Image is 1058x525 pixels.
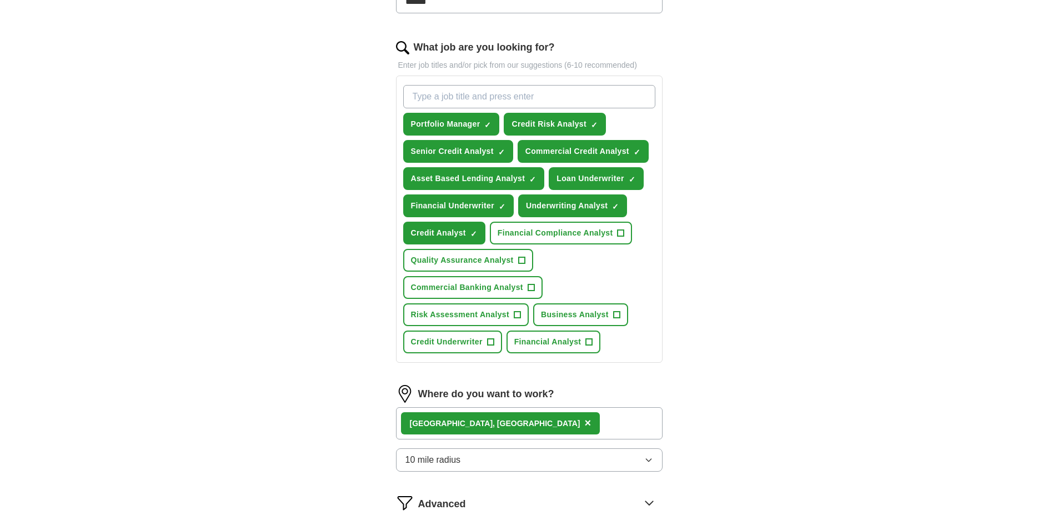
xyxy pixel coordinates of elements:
[411,200,495,212] span: Financial Underwriter
[396,448,663,472] button: 10 mile radius
[584,415,591,432] button: ×
[403,222,485,244] button: Credit Analyst✓
[490,222,633,244] button: Financial Compliance Analyst
[396,385,414,403] img: location.png
[525,146,629,157] span: Commercial Credit Analyst
[410,418,580,429] div: [GEOGRAPHIC_DATA], [GEOGRAPHIC_DATA]
[499,202,505,211] span: ✓
[403,303,529,326] button: Risk Assessment Analyst
[612,202,619,211] span: ✓
[411,309,509,321] span: Risk Assessment Analyst
[396,41,409,54] img: search.png
[403,113,500,136] button: Portfolio Manager✓
[411,146,494,157] span: Senior Credit Analyst
[418,497,466,512] span: Advanced
[403,194,514,217] button: Financial Underwriter✓
[396,494,414,512] img: filter
[584,417,591,429] span: ×
[403,85,655,108] input: Type a job title and press enter
[529,175,536,184] span: ✓
[518,140,649,163] button: Commercial Credit Analyst✓
[518,194,627,217] button: Underwriting Analyst✓
[533,303,628,326] button: Business Analyst
[405,453,461,467] span: 10 mile radius
[549,167,644,190] button: Loan Underwriter✓
[403,140,513,163] button: Senior Credit Analyst✓
[411,336,483,348] span: Credit Underwriter
[498,227,613,239] span: Financial Compliance Analyst
[411,282,523,293] span: Commercial Banking Analyst
[484,121,491,129] span: ✓
[514,336,581,348] span: Financial Analyst
[634,148,640,157] span: ✓
[414,40,555,55] label: What job are you looking for?
[411,254,514,266] span: Quality Assurance Analyst
[507,331,601,353] button: Financial Analyst
[498,148,505,157] span: ✓
[526,200,608,212] span: Underwriting Analyst
[403,249,533,272] button: Quality Assurance Analyst
[418,387,554,402] label: Where do you want to work?
[403,276,543,299] button: Commercial Banking Analyst
[556,173,624,184] span: Loan Underwriter
[591,121,598,129] span: ✓
[541,309,609,321] span: Business Analyst
[470,229,477,238] span: ✓
[403,331,502,353] button: Credit Underwriter
[504,113,606,136] button: Credit Risk Analyst✓
[629,175,635,184] span: ✓
[411,173,525,184] span: Asset Based Lending Analyst
[396,59,663,71] p: Enter job titles and/or pick from our suggestions (6-10 recommended)
[403,167,545,190] button: Asset Based Lending Analyst✓
[411,227,466,239] span: Credit Analyst
[512,118,586,130] span: Credit Risk Analyst
[411,118,480,130] span: Portfolio Manager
